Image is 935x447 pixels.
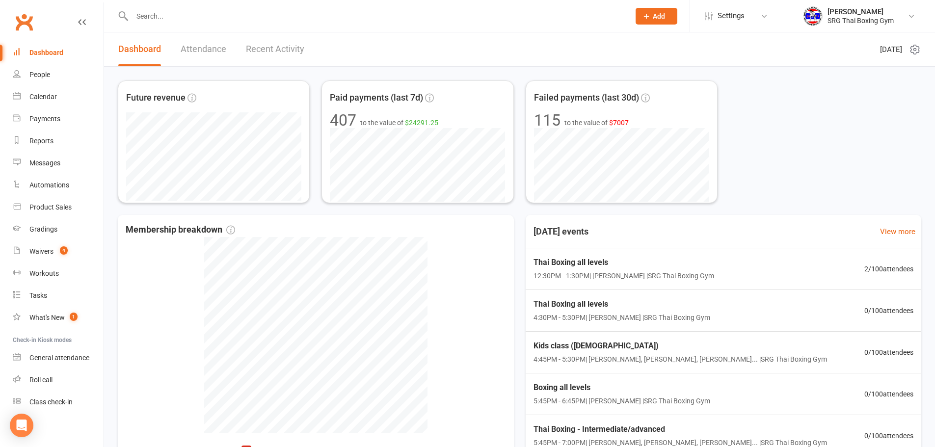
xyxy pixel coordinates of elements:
[534,256,714,269] span: Thai Boxing all levels
[13,196,104,218] a: Product Sales
[330,91,423,105] span: Paid payments (last 7d)
[29,376,53,384] div: Roll call
[29,71,50,79] div: People
[29,398,73,406] div: Class check-in
[13,130,104,152] a: Reports
[330,112,356,128] div: 407
[29,203,72,211] div: Product Sales
[118,32,161,66] a: Dashboard
[29,269,59,277] div: Workouts
[29,225,57,233] div: Gradings
[864,389,913,399] span: 0 / 100 attendees
[864,305,913,316] span: 0 / 100 attendees
[29,93,57,101] div: Calendar
[534,340,827,352] span: Kids class ([DEMOGRAPHIC_DATA])
[13,108,104,130] a: Payments
[13,369,104,391] a: Roll call
[29,181,69,189] div: Automations
[13,240,104,263] a: Waivers 4
[526,223,596,240] h3: [DATE] events
[534,395,710,406] span: 5:45PM - 6:45PM | [PERSON_NAME] | SRG Thai Boxing Gym
[13,42,104,64] a: Dashboard
[13,285,104,307] a: Tasks
[29,137,53,145] div: Reports
[13,152,104,174] a: Messages
[534,312,710,323] span: 4:30PM - 5:30PM | [PERSON_NAME] | SRG Thai Boxing Gym
[13,64,104,86] a: People
[653,12,665,20] span: Add
[13,263,104,285] a: Workouts
[803,6,823,26] img: thumb_image1718682644.png
[864,430,913,441] span: 0 / 100 attendees
[13,347,104,369] a: General attendance kiosk mode
[12,10,36,34] a: Clubworx
[29,159,60,167] div: Messages
[880,44,902,55] span: [DATE]
[29,115,60,123] div: Payments
[534,298,710,311] span: Thai Boxing all levels
[13,307,104,329] a: What's New1
[129,9,623,23] input: Search...
[246,32,304,66] a: Recent Activity
[13,174,104,196] a: Automations
[564,117,629,128] span: to the value of
[534,354,827,365] span: 4:45PM - 5:30PM | [PERSON_NAME], [PERSON_NAME], [PERSON_NAME]... | SRG Thai Boxing Gym
[13,86,104,108] a: Calendar
[29,314,65,321] div: What's New
[405,119,438,127] span: $24291.25
[828,7,894,16] div: [PERSON_NAME]
[29,354,89,362] div: General attendance
[718,5,745,27] span: Settings
[534,91,639,105] span: Failed payments (last 30d)
[10,414,33,437] div: Open Intercom Messenger
[534,381,710,394] span: Boxing all levels
[636,8,677,25] button: Add
[29,247,53,255] div: Waivers
[29,291,47,299] div: Tasks
[534,270,714,281] span: 12:30PM - 1:30PM | [PERSON_NAME] | SRG Thai Boxing Gym
[534,112,561,128] div: 115
[360,117,438,128] span: to the value of
[13,391,104,413] a: Class kiosk mode
[609,119,629,127] span: $7007
[864,263,913,274] span: 2 / 100 attendees
[60,246,68,255] span: 4
[13,218,104,240] a: Gradings
[126,223,235,237] span: Membership breakdown
[181,32,226,66] a: Attendance
[70,313,78,321] span: 1
[126,91,186,105] span: Future revenue
[29,49,63,56] div: Dashboard
[534,423,827,436] span: Thai Boxing - Intermediate/advanced
[864,347,913,358] span: 0 / 100 attendees
[880,226,915,237] a: View more
[828,16,894,25] div: SRG Thai Boxing Gym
